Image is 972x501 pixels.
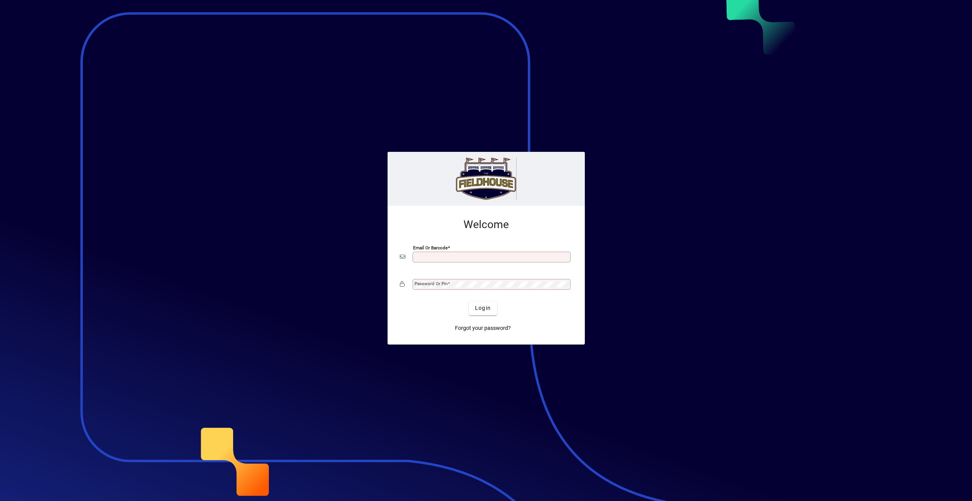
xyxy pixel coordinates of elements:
button: Login [469,301,497,315]
mat-label: Password or Pin [415,281,448,286]
span: Login [475,304,491,312]
a: Forgot your password? [452,321,514,335]
span: Forgot your password? [455,324,511,332]
mat-label: Email or Barcode [413,245,448,250]
h2: Welcome [400,218,572,231]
